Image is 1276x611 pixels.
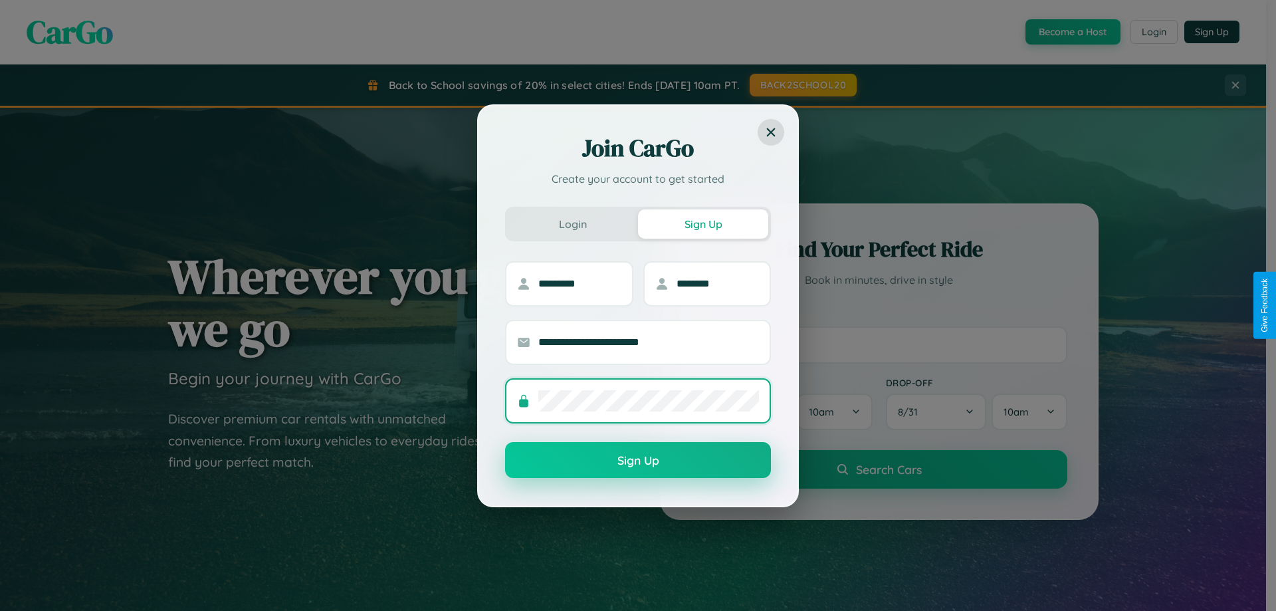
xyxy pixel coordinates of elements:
[1260,279,1269,332] div: Give Feedback
[505,132,771,164] h2: Join CarGo
[505,171,771,187] p: Create your account to get started
[505,442,771,478] button: Sign Up
[508,209,638,239] button: Login
[638,209,768,239] button: Sign Up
